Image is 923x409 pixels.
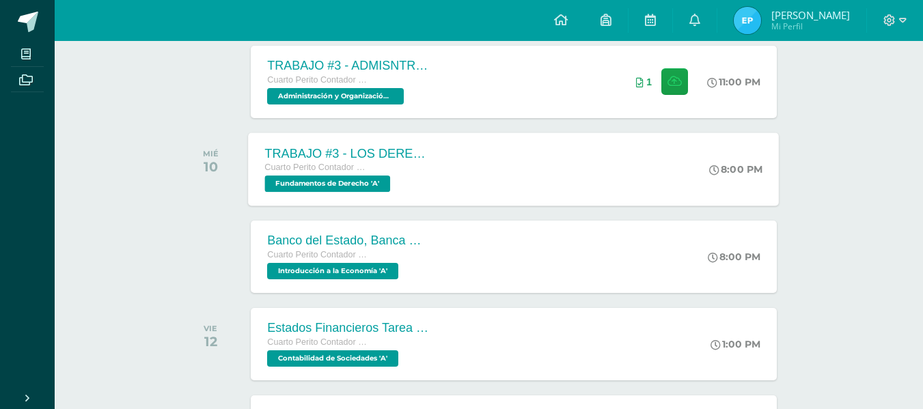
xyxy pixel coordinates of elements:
span: 1 [646,76,652,87]
div: TRABAJO #3 - ADMISNTRACIÓN PÚBLICA [267,59,431,73]
div: Archivos entregados [636,76,652,87]
span: Contabilidad de Sociedades 'A' [267,350,398,367]
span: Cuarto Perito Contador con Orientación en Computación [267,337,370,347]
span: Cuarto Perito Contador con Orientación en Computación [267,250,370,259]
div: 12 [204,333,217,350]
div: 1:00 PM [711,338,760,350]
span: Mi Perfil [771,20,850,32]
span: Cuarto Perito Contador con Orientación en Computación [267,75,370,85]
div: 8:00 PM [708,251,760,263]
span: Cuarto Perito Contador con Orientación en Computación [265,163,369,172]
span: Administración y Organización de Oficina 'A' [267,88,404,104]
div: VIE [204,324,217,333]
div: 8:00 PM [710,163,763,175]
span: Fundamentos de Derecho 'A' [265,175,391,192]
span: Introducción a la Economía 'A' [267,263,398,279]
span: [PERSON_NAME] [771,8,850,22]
img: 2a0312f77808dc46c4c7b44f0f6b7a41.png [734,7,761,34]
div: 10 [203,158,219,175]
div: MIÉ [203,149,219,158]
div: Estados Financieros Tarea #67 [267,321,431,335]
div: 11:00 PM [707,76,760,88]
div: Banco del Estado, Banca Múltiple. [267,234,431,248]
div: TRABAJO #3 - LOS DERECHOS HUMANOS [265,146,430,160]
